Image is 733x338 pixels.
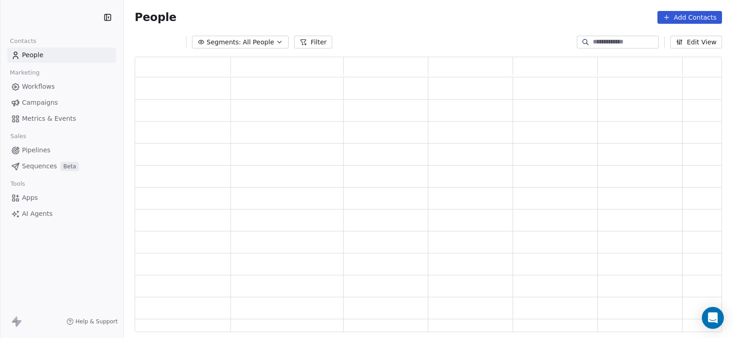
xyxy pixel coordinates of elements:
span: AI Agents [22,209,53,219]
span: Beta [60,162,79,171]
a: Campaigns [7,95,116,110]
a: Metrics & Events [7,111,116,126]
button: Filter [294,36,332,48]
span: Pipelines [22,145,50,155]
button: Add Contacts [657,11,722,24]
a: Pipelines [7,143,116,158]
a: SequencesBeta [7,159,116,174]
span: Tools [6,177,29,191]
span: Help & Support [76,318,118,325]
span: Campaigns [22,98,58,107]
a: People [7,48,116,63]
span: People [22,50,44,60]
span: Sales [6,129,30,143]
a: AI Agents [7,206,116,221]
span: Marketing [6,66,44,80]
span: Apps [22,193,38,203]
span: Sequences [22,161,57,171]
span: Contacts [6,34,40,48]
span: All People [243,38,274,47]
a: Help & Support [66,318,118,325]
button: Edit View [670,36,722,48]
span: Segments: [207,38,241,47]
a: Apps [7,190,116,205]
a: Workflows [7,79,116,94]
div: Open Intercom Messenger [702,307,724,329]
span: People [135,11,176,24]
span: Workflows [22,82,55,91]
span: Metrics & Events [22,114,76,123]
